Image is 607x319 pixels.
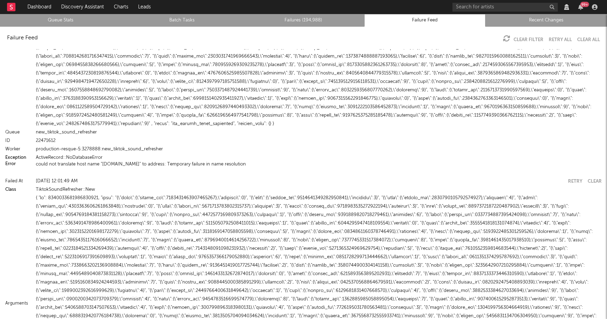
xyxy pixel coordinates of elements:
div: Failed At [5,177,33,185]
a: Queue Stats [4,16,118,25]
div: ID [5,137,33,145]
div: Worker [5,145,33,154]
div: 99 + [580,2,589,7]
div: [DATE] 12:01:49 AM [36,177,563,185]
button: Clear [588,179,602,184]
div: ActiveRecord::NoDatabaseError [36,154,602,162]
button: Error [5,162,16,167]
div: production-resque-5:3278888:new_tiktok_sound_refresher [36,145,602,154]
button: 99+ [578,4,583,10]
div: TiktokSoundRefresher::New [36,185,602,194]
a: Exception [5,156,26,160]
a: Batch Tasks [125,16,239,25]
a: Clear Filter [514,38,543,42]
div: new_tiktok_sound_refresher [36,128,602,137]
a: Failure Feed [368,16,482,25]
button: could not translate host name "[DOMAIN_NAME]" to address: Temporary failure in name resolution [36,162,246,167]
div: Failure Feed [7,34,38,42]
button: Retry [568,179,582,184]
input: Search for artists [452,3,558,12]
button: Clear All [577,38,600,42]
button: Retry All [549,38,572,42]
a: Class [5,188,16,192]
div: Queue [5,128,33,137]
a: Failures (194,988) [247,16,360,25]
div: 22471612 [36,137,602,145]
a: Recent Changes [489,16,603,25]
